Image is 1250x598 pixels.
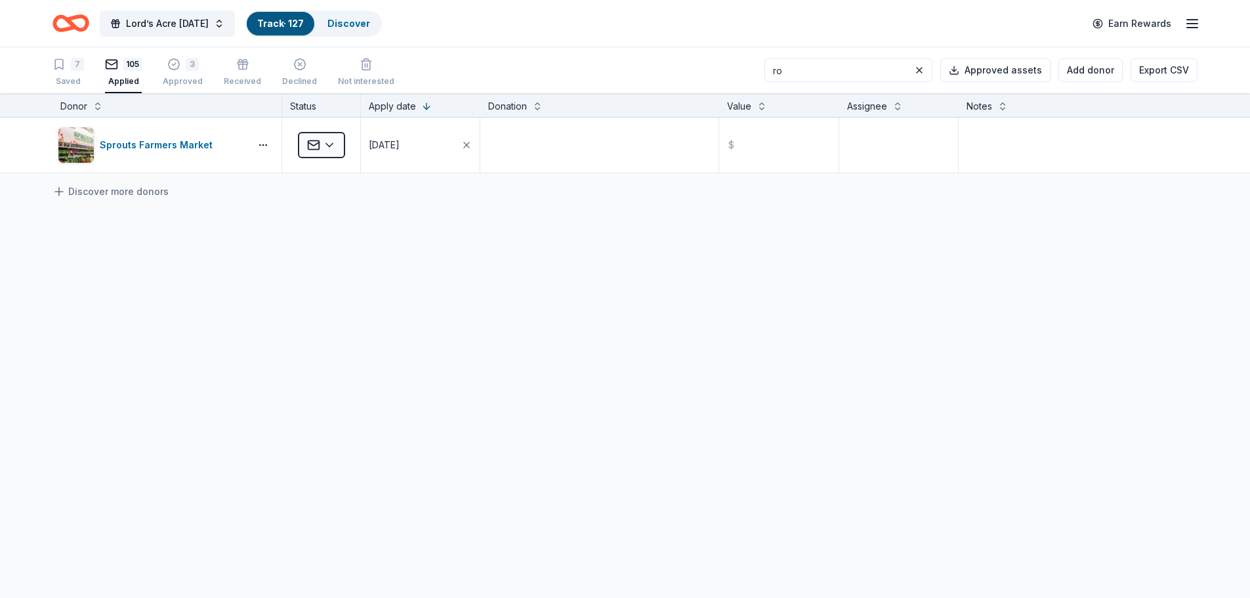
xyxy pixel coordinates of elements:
[186,58,199,71] div: 3
[338,53,394,93] button: Not interested
[105,76,142,87] div: Applied
[52,53,84,93] button: 7Saved
[361,117,480,173] button: [DATE]
[764,58,932,82] input: Search applied
[940,58,1051,82] button: Approved assets
[52,76,84,87] div: Saved
[338,76,394,87] div: Not interested
[52,8,89,39] a: Home
[123,58,142,71] div: 105
[369,137,400,153] div: [DATE]
[727,98,751,114] div: Value
[52,184,169,200] a: Discover more donors
[1058,58,1123,82] button: Add donor
[60,98,87,114] div: Donor
[224,76,261,87] div: Received
[224,53,261,93] button: Received
[1131,58,1198,82] button: Export CSV
[327,18,370,29] a: Discover
[100,11,235,37] button: Lord’s Acre [DATE]
[282,53,317,93] button: Declined
[257,18,304,29] a: Track· 127
[282,93,361,117] div: Status
[163,76,203,87] div: Approved
[100,137,218,153] div: Sprouts Farmers Market
[58,127,245,163] button: Image for Sprouts Farmers MarketSprouts Farmers Market
[847,98,887,114] div: Assignee
[105,53,142,93] button: 105Applied
[967,98,992,114] div: Notes
[71,58,84,71] div: 7
[126,16,209,32] span: Lord’s Acre [DATE]
[245,11,382,37] button: Track· 127Discover
[163,53,203,93] button: 3Approved
[58,127,94,163] img: Image for Sprouts Farmers Market
[1085,12,1179,35] a: Earn Rewards
[488,98,527,114] div: Donation
[369,98,416,114] div: Apply date
[282,76,317,87] div: Declined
